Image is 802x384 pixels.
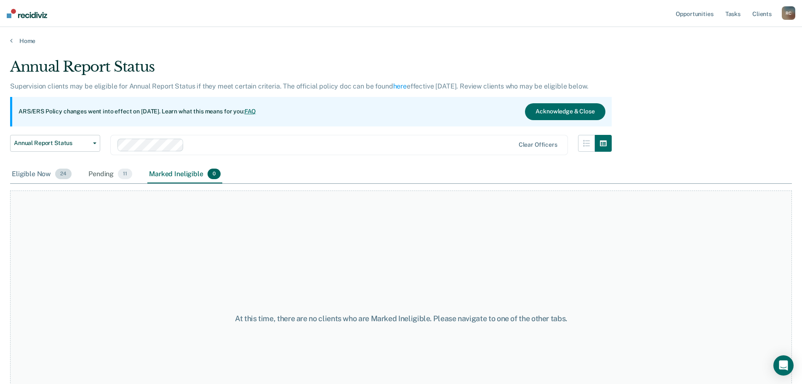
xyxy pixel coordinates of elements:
[147,165,222,184] div: Marked Ineligible0
[525,103,605,120] button: Acknowledge & Close
[208,169,221,180] span: 0
[782,6,795,20] div: R C
[19,107,256,116] p: ARS/ERS Policy changes went into effect on [DATE]. Learn what this means for you:
[10,165,73,184] div: Eligible Now24
[10,135,100,152] button: Annual Report Status
[55,169,72,180] span: 24
[393,82,407,90] a: here
[773,355,794,376] div: Open Intercom Messenger
[87,165,134,184] div: Pending11
[14,140,90,147] span: Annual Report Status
[118,169,132,180] span: 11
[519,141,557,148] div: Clear officers
[206,314,597,323] div: At this time, there are no clients who are Marked Ineligible. Please navigate to one of the other...
[782,6,795,20] button: RC
[7,9,47,18] img: Recidiviz
[10,37,792,45] a: Home
[245,108,256,115] a: FAQ
[10,58,612,82] div: Annual Report Status
[10,82,588,90] p: Supervision clients may be eligible for Annual Report Status if they meet certain criteria. The o...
